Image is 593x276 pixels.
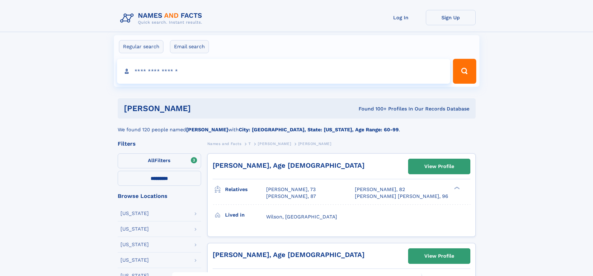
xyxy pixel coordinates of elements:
[118,193,201,199] div: Browse Locations
[424,249,454,263] div: View Profile
[213,161,365,169] a: [PERSON_NAME], Age [DEMOGRAPHIC_DATA]
[275,105,469,112] div: Found 100+ Profiles In Our Records Database
[248,140,251,147] a: T
[119,40,163,53] label: Regular search
[355,186,405,193] a: [PERSON_NAME], 82
[118,141,201,147] div: Filters
[266,186,316,193] a: [PERSON_NAME], 73
[453,186,460,190] div: ❯
[239,127,399,133] b: City: [GEOGRAPHIC_DATA], State: [US_STATE], Age Range: 60-99
[170,40,209,53] label: Email search
[424,159,454,174] div: View Profile
[118,119,476,133] div: We found 120 people named with .
[408,159,470,174] a: View Profile
[148,157,154,163] span: All
[298,142,332,146] span: [PERSON_NAME]
[266,193,316,200] a: [PERSON_NAME], 87
[248,142,251,146] span: T
[120,211,149,216] div: [US_STATE]
[266,214,337,220] span: Wilson, [GEOGRAPHIC_DATA]
[258,142,291,146] span: [PERSON_NAME]
[186,127,228,133] b: [PERSON_NAME]
[376,10,426,25] a: Log In
[120,242,149,247] div: [US_STATE]
[453,59,476,84] button: Search Button
[120,258,149,263] div: [US_STATE]
[118,10,207,27] img: Logo Names and Facts
[124,105,275,112] h1: [PERSON_NAME]
[426,10,476,25] a: Sign Up
[207,140,242,147] a: Names and Facts
[120,227,149,232] div: [US_STATE]
[408,249,470,264] a: View Profile
[225,210,266,220] h3: Lived in
[355,193,448,200] a: [PERSON_NAME] [PERSON_NAME], 96
[118,153,201,168] label: Filters
[117,59,450,84] input: search input
[213,251,365,259] a: [PERSON_NAME], Age [DEMOGRAPHIC_DATA]
[258,140,291,147] a: [PERSON_NAME]
[225,184,266,195] h3: Relatives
